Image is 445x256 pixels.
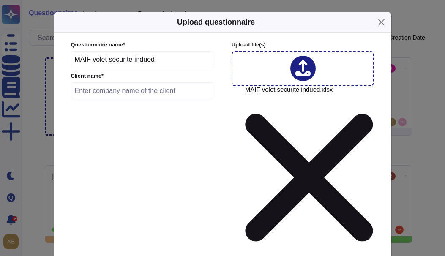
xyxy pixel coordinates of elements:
input: Enter questionnaire name [71,51,214,68]
label: Client name [71,74,214,79]
button: Close [375,16,388,29]
input: Enter company name of the client [71,82,214,99]
label: Questionnaire name [71,42,214,48]
span: Upload file (s) [232,41,266,48]
h5: Upload questionnaire [177,16,255,28]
